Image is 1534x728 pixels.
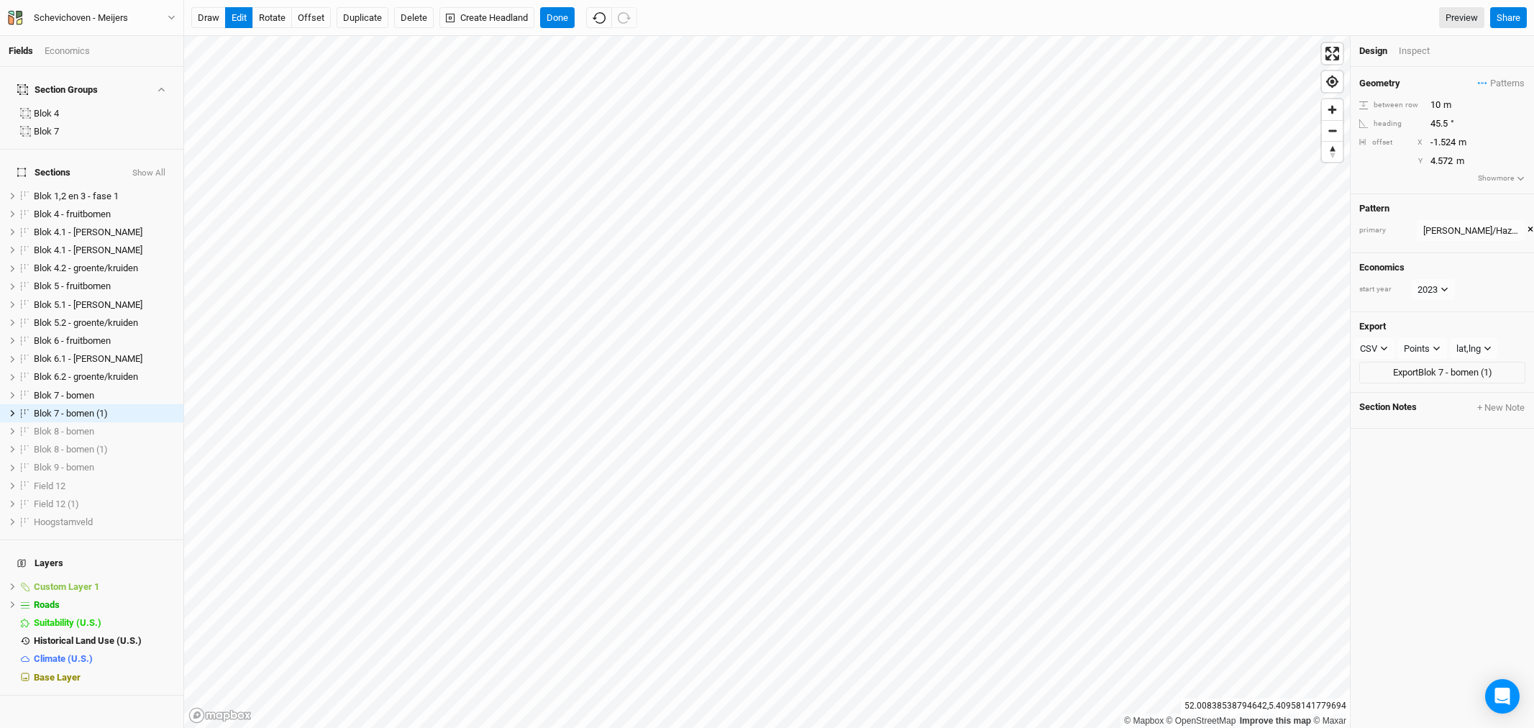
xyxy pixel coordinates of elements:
span: Custom Layer 1 [34,581,99,592]
div: Custom Layer 1 [34,581,175,593]
span: Historical Land Use (U.S.) [34,635,142,646]
div: Blok 8 - bomen (1) [34,444,175,455]
div: CSV [1360,342,1377,356]
button: Done [540,7,575,29]
div: Blok 7 - bomen (1) [34,408,175,419]
button: Points [1397,338,1447,360]
button: rotate [252,7,292,29]
span: Blok 4.1 - [PERSON_NAME] [34,227,142,237]
span: Blok 7 - bomen [34,390,94,401]
div: Hoogstamveld [34,517,175,528]
div: Blok 5.2 - groente/kruiden [34,317,175,329]
button: offset [291,7,331,29]
span: Blok 8 - bomen (1) [34,444,108,455]
div: Blok 6.2 - groente/kruiden [34,371,175,383]
span: Base Layer [34,672,81,683]
div: Field 12 [34,481,175,492]
div: Blok 9 - bomen [34,462,175,473]
button: Enter fullscreen [1322,43,1343,64]
canvas: Map [184,36,1350,728]
span: Blok 6 - fruitbomen [34,335,111,346]
button: Find my location [1322,71,1343,92]
button: Duplicate [337,7,388,29]
div: Historical Land Use (U.S.) [34,635,175,647]
button: draw [191,7,226,29]
div: Y [1372,156,1423,167]
span: Roads [34,599,60,610]
span: Blok 6.1 - [PERSON_NAME] [34,353,142,364]
button: CSV [1353,338,1394,360]
button: Showmore [1477,172,1525,185]
div: Blok 8 - bomen [34,426,175,437]
a: Fields [9,45,33,56]
div: 52.00838538794642 , 5.40958141779694 [1181,699,1350,714]
div: Economics [45,45,90,58]
a: Preview [1439,7,1484,29]
span: Zoom out [1322,121,1343,141]
button: [PERSON_NAME]/Hazelnoot [1417,220,1525,242]
div: Field 12 (1) [34,499,175,510]
span: Blok 5.1 - [PERSON_NAME] [34,299,142,310]
button: ExportBlok 7 - bomen (1) [1359,362,1525,383]
span: Blok 6.2 - groente/kruiden [34,371,138,382]
div: Blok 4 - fruitbomen [34,209,175,220]
button: Undo (^z) [586,7,612,29]
span: Climate (U.S.) [34,653,93,664]
h4: Pattern [1359,203,1525,214]
div: Blok 6.1 - bessen [34,353,175,365]
span: Sections [17,167,70,178]
div: Schevichoven - Meijers [34,11,128,25]
div: Points [1404,342,1430,356]
div: Appel/Hazelnoot [1423,224,1518,238]
div: Blok 7 - bomen [34,390,175,401]
div: Suitability (U.S.) [34,617,175,629]
span: Blok 4.2 - groente/kruiden [34,263,138,273]
span: Suitability (U.S.) [34,617,101,628]
button: × [1528,222,1533,238]
div: Blok 4 [34,108,175,119]
div: Roads [34,599,175,611]
div: X [1417,137,1423,148]
span: Blok 5.2 - groente/kruiden [34,317,138,328]
div: Blok 7 [34,126,175,137]
span: Blok 5 - fruitbomen [34,281,111,291]
button: Share [1490,7,1527,29]
a: Mapbox [1124,716,1164,726]
div: Base Layer [34,672,175,683]
div: Blok 4.1 - bessen [34,227,175,238]
button: Patterns [1477,76,1525,91]
div: lat,lng [1456,342,1481,356]
div: Design [1359,45,1387,58]
span: Blok 7 - bomen (1) [34,408,108,419]
button: Schevichoven - Meijers [7,10,176,26]
div: heading [1359,119,1423,129]
a: Improve this map [1240,716,1311,726]
span: Blok 9 - bomen [34,462,94,473]
div: Inspect [1399,45,1450,58]
div: Blok 4.2 - groente/kruiden [34,263,175,274]
span: Blok 4 - fruitbomen [34,209,111,219]
span: Patterns [1478,76,1525,91]
button: edit [225,7,253,29]
div: Section Groups [17,84,98,96]
div: Climate (U.S.) [34,653,175,665]
button: Redo (^Z) [611,7,637,29]
button: Zoom out [1322,120,1343,141]
span: Reset bearing to north [1322,142,1343,162]
div: Open Intercom Messenger [1485,679,1520,714]
span: Blok 8 - bomen [34,426,94,437]
div: between row [1359,100,1423,111]
div: Blok 4.1 - bessen [34,245,175,256]
button: Create Headland [439,7,534,29]
button: + New Note [1476,401,1525,414]
span: Blok 4.1 - [PERSON_NAME] [34,245,142,255]
span: Zoom in [1322,99,1343,120]
div: Blok 1,2 en 3 - fase 1 [34,191,175,202]
div: primary [1359,225,1410,236]
span: Field 12 [34,481,65,491]
button: Show All [132,168,166,178]
a: Mapbox logo [188,707,252,724]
